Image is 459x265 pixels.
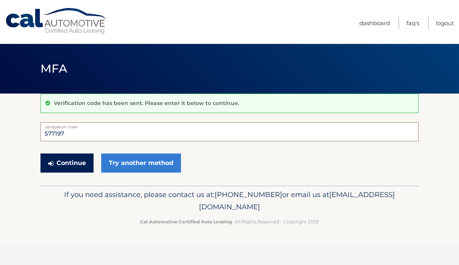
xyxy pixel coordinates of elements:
input: Verification Code [40,122,419,141]
span: [PHONE_NUMBER] [215,190,282,199]
label: Verification Code [40,122,419,128]
p: Verification code has been sent. Please enter it below to continue. [54,100,239,107]
p: - All Rights Reserved - Copyright 2025 [45,218,414,226]
span: [EMAIL_ADDRESS][DOMAIN_NAME] [199,190,395,211]
p: If you need assistance, please contact us at: or email us at [45,189,414,213]
a: Logout [436,17,454,29]
a: Dashboard [359,17,390,29]
button: Continue [40,154,94,173]
a: Try another method [101,154,181,173]
a: FAQ's [406,17,419,29]
span: MFA [40,61,67,76]
strong: Cal Automotive Certified Auto Leasing [140,219,232,225]
a: Cal Automotive [5,8,108,35]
